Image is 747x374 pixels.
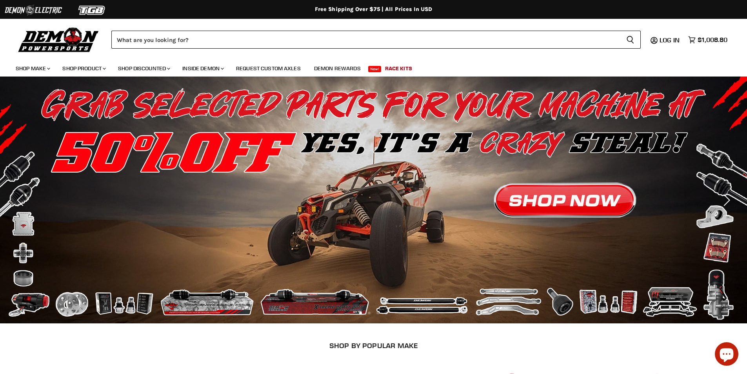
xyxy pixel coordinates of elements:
[112,60,175,77] a: Shop Discounted
[69,341,678,350] h2: SHOP BY POPULAR MAKE
[620,31,641,49] button: Search
[10,60,55,77] a: Shop Make
[379,60,418,77] a: Race Kits
[63,3,122,18] img: TGB Logo 2
[308,60,367,77] a: Demon Rewards
[14,192,29,208] button: Previous
[684,34,731,46] a: $1,008.80
[359,312,362,314] li: Page dot 1
[4,3,63,18] img: Demon Electric Logo 2
[368,66,382,72] span: New!
[376,312,379,314] li: Page dot 3
[718,192,733,208] button: Next
[656,36,684,44] a: Log in
[10,57,725,77] ul: Main menu
[712,342,741,368] inbox-online-store-chat: Shopify online store chat
[111,31,620,49] input: Search
[230,60,307,77] a: Request Custom Axles
[176,60,229,77] a: Inside Demon
[368,312,371,314] li: Page dot 2
[60,6,687,13] div: Free Shipping Over $75 | All Prices In USD
[111,31,641,49] form: Product
[660,36,680,44] span: Log in
[698,36,727,44] span: $1,008.80
[16,26,102,53] img: Demon Powersports
[56,60,111,77] a: Shop Product
[385,312,388,314] li: Page dot 4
